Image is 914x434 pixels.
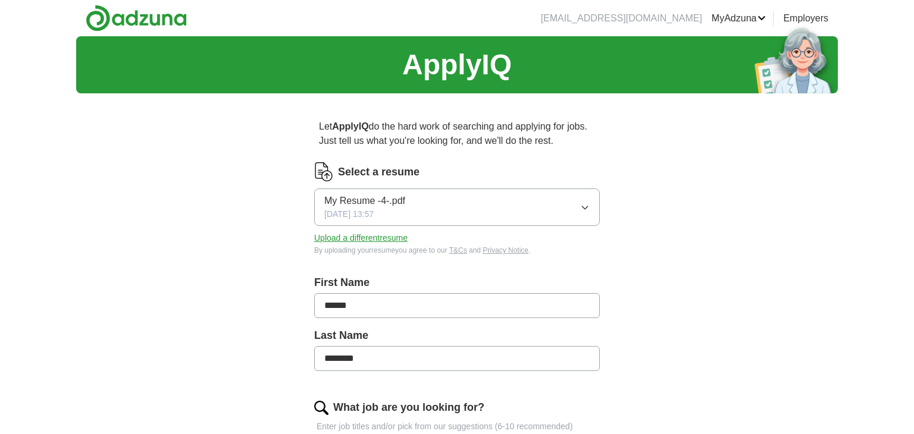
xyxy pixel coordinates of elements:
p: Enter job titles and/or pick from our suggestions (6-10 recommended) [314,420,600,433]
button: My Resume -4-.pdf[DATE] 13:57 [314,188,600,226]
img: Adzuna logo [86,5,187,32]
label: What job are you looking for? [333,400,484,416]
p: Let do the hard work of searching and applying for jobs. Just tell us what you're looking for, an... [314,115,600,153]
a: Privacy Notice [483,246,528,254]
a: T&Cs [449,246,467,254]
span: [DATE] 13:57 [324,208,374,221]
label: Last Name [314,328,600,344]
a: Employers [783,11,828,26]
label: First Name [314,275,600,291]
label: Select a resume [338,164,420,180]
strong: ApplyIQ [332,121,368,131]
h1: ApplyIQ [402,43,512,86]
div: By uploading your resume you agree to our and . [314,245,600,256]
img: CV Icon [314,162,333,181]
span: My Resume -4-.pdf [324,194,405,208]
button: Upload a differentresume [314,232,408,244]
img: search.png [314,401,328,415]
li: [EMAIL_ADDRESS][DOMAIN_NAME] [541,11,702,26]
a: MyAdzuna [712,11,766,26]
